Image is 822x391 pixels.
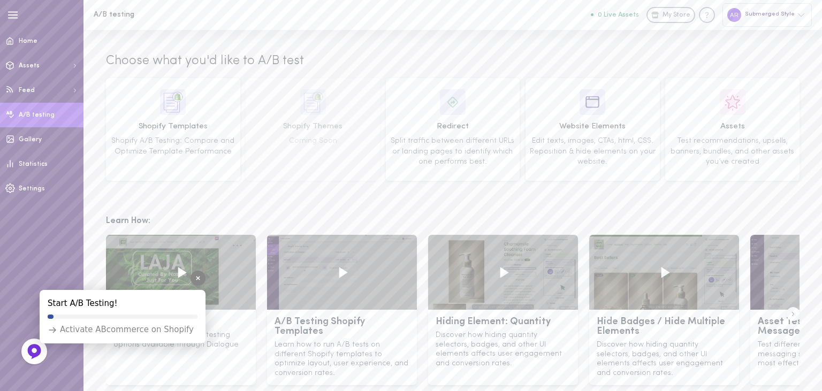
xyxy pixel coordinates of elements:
[591,11,639,18] button: 0 Live Assets
[19,87,35,94] span: Feed
[94,11,270,19] h1: A/B testing
[19,136,42,143] span: Gallery
[19,161,48,167] span: Statistics
[48,298,118,309] div: Start A/B Testing!
[699,7,715,23] div: Knowledge center
[671,137,794,166] span: Test recommendations, upsells, banners, bundles, and other assets you’ve created
[390,121,516,133] span: Redirect
[530,137,656,166] span: Edit texts, images, CTAs, html, CSS. Reposition & hide elements on your website.
[19,63,40,69] span: Assets
[275,317,409,336] h4: A/B Testing Shopify Templates
[663,11,690,20] span: My Store
[19,38,37,44] span: Home
[249,121,376,133] span: Shopify Themes
[19,112,55,118] span: A/B testing
[19,186,45,192] span: Settings
[391,137,514,166] span: Split traffic between different URLs or landing pages to identify which one performs best.
[669,121,796,133] span: Assets
[646,7,695,23] a: My Store
[722,3,812,26] div: Submerged Style
[110,121,237,133] span: Shopify Templates
[436,317,570,327] h4: Hiding Element: Quantity
[787,307,800,321] button: Scroll right
[289,137,337,145] span: Coming Soon
[720,89,745,115] img: icon
[580,89,605,115] img: icon
[48,324,194,335] div: Activate ABcommerce on Shopify
[529,121,656,133] span: Website Elements
[275,340,409,378] p: Learn how to run A/B tests on different Shopify templates to optimize layout, user experience, an...
[106,52,304,71] span: Choose what you'd like to A/B test
[160,89,186,115] img: icon
[111,137,234,156] span: Shopify A/B Testing: Compare and Optimize Template Performance
[440,89,466,115] img: icon
[26,343,42,359] img: Feedback Button
[300,89,326,115] img: icon
[597,340,732,378] p: Discover how hiding quantity selectors, badges, and other UI elements affects user engagement and...
[591,11,646,19] a: 0 Live Assets
[106,214,800,228] h3: Learn How:
[597,317,732,336] h4: Hide Badges / Hide Multiple Elements
[436,331,570,368] p: Discover how hiding quantity selectors, badges, and other UI elements affects user engagement and...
